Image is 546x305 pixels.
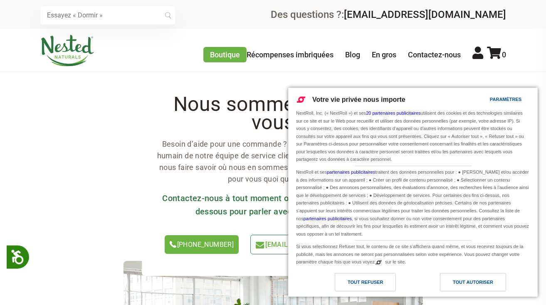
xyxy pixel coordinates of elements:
[256,242,264,248] img: icon-email-light-green.svg
[271,10,506,20] div: Des questions ?:
[408,50,461,59] a: Contactez-nous
[155,138,391,185] p: Besoin d’aide pour une commande ? Vous voulez parler à un vrai humain de notre équipe de service ...
[265,241,376,248] span: [EMAIL_ADDRESS][DOMAIN_NAME]
[344,9,506,20] a: [EMAIL_ADDRESS][DOMAIN_NAME]
[385,259,406,264] font: sur le site.
[372,50,396,59] a: En gros
[155,95,391,132] h2: Nous sommes là pour vous
[294,108,531,164] div: NextRoll, Inc. (« NextRoll ») et ses utilisent des cookies et des technologies similaires sur ce ...
[413,273,533,295] a: Tout autoriser
[487,50,506,59] a: 0
[177,241,234,248] font: [PHONE_NUMBER]
[345,50,360,59] a: Blog
[366,111,420,116] a: 20 partenaires publicitaires
[40,6,175,25] input: Essayez « Dormir »
[247,50,334,59] a: Récompenses imbriquées
[348,278,383,287] div: Tout refuser
[312,96,405,103] span: Votre vie privée nous importe
[296,244,523,264] font: Si vous sélectionnez Refuser tout, le contenu de ce site s’affichera quand même, et vous recevrez...
[155,192,391,218] h3: Contactez-nous à tout moment ou prenez rendez-vous ci-dessous pour parler avec un vrai humain
[502,50,506,59] span: 0
[327,170,375,175] a: partenaires publicitaires
[293,273,413,295] a: Tout refuser
[475,93,495,108] a: Paramètres
[304,216,352,221] a: partenaires publicitaires
[40,35,94,66] img: Naturels imbriqués
[250,235,381,254] a: [EMAIL_ADDRESS][DOMAIN_NAME]
[165,235,239,254] a: [PHONE_NUMBER]
[294,166,531,239] div: NextRoll et ses traitent des données personnelles pour : ● [PERSON_NAME] et/ou accéder à des info...
[490,95,521,104] div: Paramètres
[453,278,493,287] div: Tout autoriser
[203,47,247,62] a: Boutique
[170,241,176,248] img: icon-phone.svg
